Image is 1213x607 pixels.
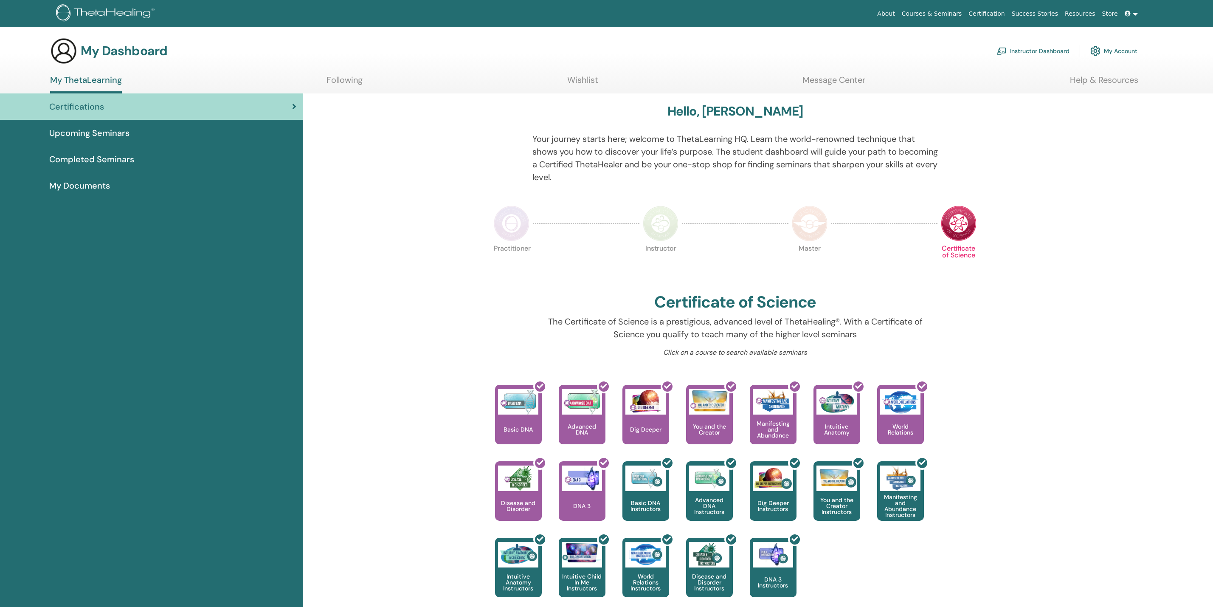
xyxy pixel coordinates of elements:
a: Instructor Dashboard [996,42,1069,60]
p: Disease and Disorder [495,500,542,512]
p: The Certificate of Science is a prestigious, advanced level of ThetaHealing®. With a Certificate ... [532,315,938,341]
a: Message Center [802,75,865,91]
p: Instructor [643,245,678,281]
p: Manifesting and Abundance Instructors [877,494,924,518]
a: Dig Deeper Dig Deeper [622,385,669,461]
a: Certification [965,6,1008,22]
img: Advanced DNA [562,389,602,415]
a: Advanced DNA Instructors Advanced DNA Instructors [686,461,733,538]
img: You and the Creator Instructors [816,466,857,491]
p: You and the Creator [686,423,733,435]
img: Dig Deeper Instructors [753,466,793,491]
h2: Certificate of Science [654,293,816,312]
a: Basic DNA Basic DNA [495,385,542,461]
a: Advanced DNA Advanced DNA [559,385,605,461]
img: Manifesting and Abundance [753,389,793,415]
h3: My Dashboard [81,43,167,59]
a: Help & Resources [1070,75,1138,91]
img: World Relations Instructors [625,542,666,567]
img: cog.svg [1090,44,1100,58]
img: logo.png [56,4,158,23]
p: Dig Deeper Instructors [750,500,796,512]
a: Wishlist [567,75,598,91]
p: Your journey starts here; welcome to ThetaLearning HQ. Learn the world-renowned technique that sh... [532,133,938,184]
img: DNA 3 [562,466,602,491]
img: You and the Creator [689,389,729,412]
img: Basic DNA [498,389,538,415]
span: Upcoming Seminars [49,127,129,139]
a: Resources [1061,6,1099,22]
p: Advanced DNA [559,423,605,435]
img: Disease and Disorder Instructors [689,542,729,567]
img: chalkboard-teacher.svg [996,47,1007,55]
p: Manifesting and Abundance [750,421,796,438]
p: World Relations Instructors [622,573,669,591]
a: Success Stories [1008,6,1061,22]
span: My Documents [49,179,110,192]
a: Following [326,75,363,91]
a: Manifesting and Abundance Instructors Manifesting and Abundance Instructors [877,461,924,538]
p: Certificate of Science [941,245,977,281]
img: Intuitive Child In Me Instructors [562,542,602,563]
img: World Relations [880,389,920,415]
span: Completed Seminars [49,153,134,166]
a: You and the Creator Instructors You and the Creator Instructors [813,461,860,538]
img: Disease and Disorder [498,466,538,491]
a: Courses & Seminars [898,6,965,22]
img: DNA 3 Instructors [753,542,793,567]
a: My Account [1090,42,1137,60]
img: Instructor [643,206,678,241]
img: Master [792,206,827,241]
img: Advanced DNA Instructors [689,466,729,491]
img: Practitioner [494,206,529,241]
p: Intuitive Anatomy Instructors [495,573,542,591]
p: Intuitive Anatomy [813,423,860,435]
a: Intuitive Anatomy Intuitive Anatomy [813,385,860,461]
h3: Hello, [PERSON_NAME] [667,104,803,119]
a: About [874,6,898,22]
a: Store [1099,6,1121,22]
img: Intuitive Anatomy Instructors [498,542,538,567]
p: Disease and Disorder Instructors [686,573,733,591]
img: Certificate of Science [941,206,977,241]
p: Master [792,245,827,281]
img: Intuitive Anatomy [816,389,857,415]
p: World Relations [877,423,924,435]
p: Click on a course to search available seminars [532,347,938,358]
a: Basic DNA Instructors Basic DNA Instructors [622,461,669,538]
img: Manifesting and Abundance Instructors [880,466,920,491]
a: Manifesting and Abundance Manifesting and Abundance [750,385,796,461]
p: Dig Deeper [627,426,665,432]
a: Dig Deeper Instructors Dig Deeper Instructors [750,461,796,538]
img: Basic DNA Instructors [625,466,666,491]
p: Intuitive Child In Me Instructors [559,573,605,591]
p: Advanced DNA Instructors [686,497,733,515]
p: DNA 3 Instructors [750,576,796,588]
img: generic-user-icon.jpg [50,37,77,65]
a: My ThetaLearning [50,75,122,93]
img: Dig Deeper [625,389,666,415]
span: Certifications [49,100,104,113]
a: DNA 3 DNA 3 [559,461,605,538]
a: You and the Creator You and the Creator [686,385,733,461]
p: You and the Creator Instructors [813,497,860,515]
p: Basic DNA Instructors [622,500,669,512]
a: World Relations World Relations [877,385,924,461]
p: Practitioner [494,245,529,281]
a: Disease and Disorder Disease and Disorder [495,461,542,538]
